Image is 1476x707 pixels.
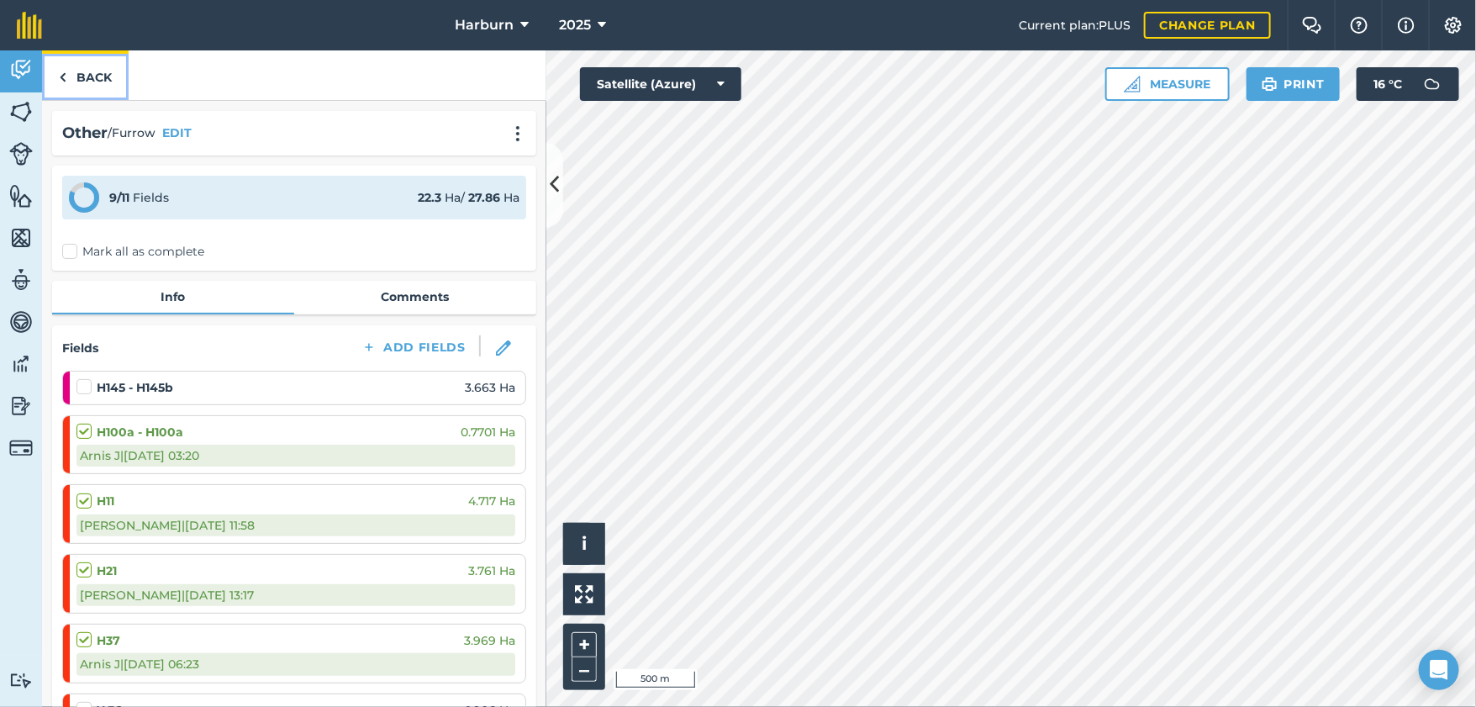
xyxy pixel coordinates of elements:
[455,15,514,35] span: Harburn
[9,99,33,124] img: svg+xml;base64,PHN2ZyB4bWxucz0iaHR0cDovL3d3dy53My5vcmcvMjAwMC9zdmciIHdpZHRoPSI1NiIgaGVpZ2h0PSI2MC...
[1247,67,1341,101] button: Print
[1105,67,1230,101] button: Measure
[572,632,597,657] button: +
[97,423,183,441] strong: H100a - H100a
[1019,16,1131,34] span: Current plan : PLUS
[468,190,500,205] strong: 27.86
[17,12,42,39] img: fieldmargin Logo
[1302,17,1322,34] img: Two speech bubbles overlapping with the left bubble in the forefront
[1262,74,1278,94] img: svg+xml;base64,PHN2ZyB4bWxucz0iaHR0cDovL3d3dy53My5vcmcvMjAwMC9zdmciIHdpZHRoPSIxOSIgaGVpZ2h0PSIyNC...
[1144,12,1271,39] a: Change plan
[572,657,597,682] button: –
[62,121,108,145] h2: Other
[496,340,511,356] img: svg+xml;base64,PHN2ZyB3aWR0aD0iMTgiIGhlaWdodD0iMTgiIHZpZXdCb3g9IjAgMCAxOCAxOCIgZmlsbD0ibm9uZSIgeG...
[580,67,741,101] button: Satellite (Azure)
[9,267,33,293] img: svg+xml;base64,PD94bWwgdmVyc2lvbj0iMS4wIiBlbmNvZGluZz0idXRmLTgiPz4KPCEtLSBHZW5lcmF0b3I6IEFkb2JlIE...
[464,631,515,650] span: 3.969 Ha
[97,378,173,397] strong: H145 - H145b
[418,190,441,205] strong: 22.3
[1357,67,1459,101] button: 16 °C
[508,125,528,142] img: svg+xml;base64,PHN2ZyB4bWxucz0iaHR0cDovL3d3dy53My5vcmcvMjAwMC9zdmciIHdpZHRoPSIyMCIgaGVpZ2h0PSIyNC...
[1415,67,1449,101] img: svg+xml;base64,PD94bWwgdmVyc2lvbj0iMS4wIiBlbmNvZGluZz0idXRmLTgiPz4KPCEtLSBHZW5lcmF0b3I6IEFkb2JlIE...
[582,533,587,554] span: i
[9,309,33,335] img: svg+xml;base64,PD94bWwgdmVyc2lvbj0iMS4wIiBlbmNvZGluZz0idXRmLTgiPz4KPCEtLSBHZW5lcmF0b3I6IEFkb2JlIE...
[9,57,33,82] img: svg+xml;base64,PD94bWwgdmVyc2lvbj0iMS4wIiBlbmNvZGluZz0idXRmLTgiPz4KPCEtLSBHZW5lcmF0b3I6IEFkb2JlIE...
[52,281,294,313] a: Info
[1443,17,1463,34] img: A cog icon
[76,584,515,606] div: [PERSON_NAME] | [DATE] 13:17
[468,492,515,510] span: 4.717 Ha
[294,281,536,313] a: Comments
[97,631,120,650] strong: H37
[109,188,169,207] div: Fields
[9,393,33,419] img: svg+xml;base64,PD94bWwgdmVyc2lvbj0iMS4wIiBlbmNvZGluZz0idXRmLTgiPz4KPCEtLSBHZW5lcmF0b3I6IEFkb2JlIE...
[59,67,66,87] img: svg+xml;base64,PHN2ZyB4bWxucz0iaHR0cDovL3d3dy53My5vcmcvMjAwMC9zdmciIHdpZHRoPSI5IiBoZWlnaHQ9IjI0Ii...
[559,15,591,35] span: 2025
[76,653,515,675] div: Arnis J | [DATE] 06:23
[62,243,204,261] label: Mark all as complete
[468,562,515,580] span: 3.761 Ha
[9,183,33,208] img: svg+xml;base64,PHN2ZyB4bWxucz0iaHR0cDovL3d3dy53My5vcmcvMjAwMC9zdmciIHdpZHRoPSI1NiIgaGVpZ2h0PSI2MC...
[1349,17,1369,34] img: A question mark icon
[348,335,479,359] button: Add Fields
[465,378,515,397] span: 3.663 Ha
[1373,67,1402,101] span: 16 ° C
[108,124,156,142] span: / Furrow
[1419,650,1459,690] div: Open Intercom Messenger
[9,436,33,460] img: svg+xml;base64,PD94bWwgdmVyc2lvbj0iMS4wIiBlbmNvZGluZz0idXRmLTgiPz4KPCEtLSBHZW5lcmF0b3I6IEFkb2JlIE...
[1124,76,1141,92] img: Ruler icon
[97,562,117,580] strong: H21
[109,190,129,205] strong: 9 / 11
[9,225,33,251] img: svg+xml;base64,PHN2ZyB4bWxucz0iaHR0cDovL3d3dy53My5vcmcvMjAwMC9zdmciIHdpZHRoPSI1NiIgaGVpZ2h0PSI2MC...
[575,585,593,604] img: Four arrows, one pointing top left, one top right, one bottom right and the last bottom left
[563,523,605,565] button: i
[9,351,33,377] img: svg+xml;base64,PD94bWwgdmVyc2lvbj0iMS4wIiBlbmNvZGluZz0idXRmLTgiPz4KPCEtLSBHZW5lcmF0b3I6IEFkb2JlIE...
[418,188,519,207] div: Ha / Ha
[461,423,515,441] span: 0.7701 Ha
[76,445,515,467] div: Arnis J | [DATE] 03:20
[1398,15,1415,35] img: svg+xml;base64,PHN2ZyB4bWxucz0iaHR0cDovL3d3dy53My5vcmcvMjAwMC9zdmciIHdpZHRoPSIxNyIgaGVpZ2h0PSIxNy...
[162,124,192,142] button: EDIT
[42,50,129,100] a: Back
[62,339,98,357] h4: Fields
[76,514,515,536] div: [PERSON_NAME] | [DATE] 11:58
[9,673,33,689] img: svg+xml;base64,PD94bWwgdmVyc2lvbj0iMS4wIiBlbmNvZGluZz0idXRmLTgiPz4KPCEtLSBHZW5lcmF0b3I6IEFkb2JlIE...
[97,492,114,510] strong: H11
[9,142,33,166] img: svg+xml;base64,PD94bWwgdmVyc2lvbj0iMS4wIiBlbmNvZGluZz0idXRmLTgiPz4KPCEtLSBHZW5lcmF0b3I6IEFkb2JlIE...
